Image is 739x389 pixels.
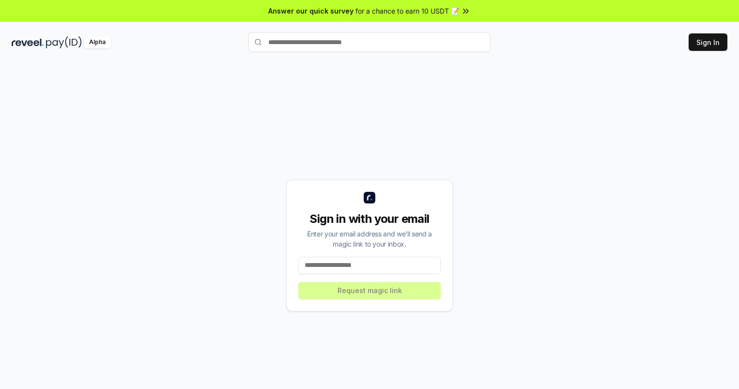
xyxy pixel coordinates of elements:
div: Alpha [84,36,111,48]
span: for a chance to earn 10 USDT 📝 [355,6,459,16]
img: pay_id [46,36,82,48]
div: Enter your email address and we’ll send a magic link to your inbox. [298,229,441,249]
div: Sign in with your email [298,211,441,227]
span: Answer our quick survey [268,6,354,16]
button: Sign In [689,33,727,51]
img: reveel_dark [12,36,44,48]
img: logo_small [364,192,375,203]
